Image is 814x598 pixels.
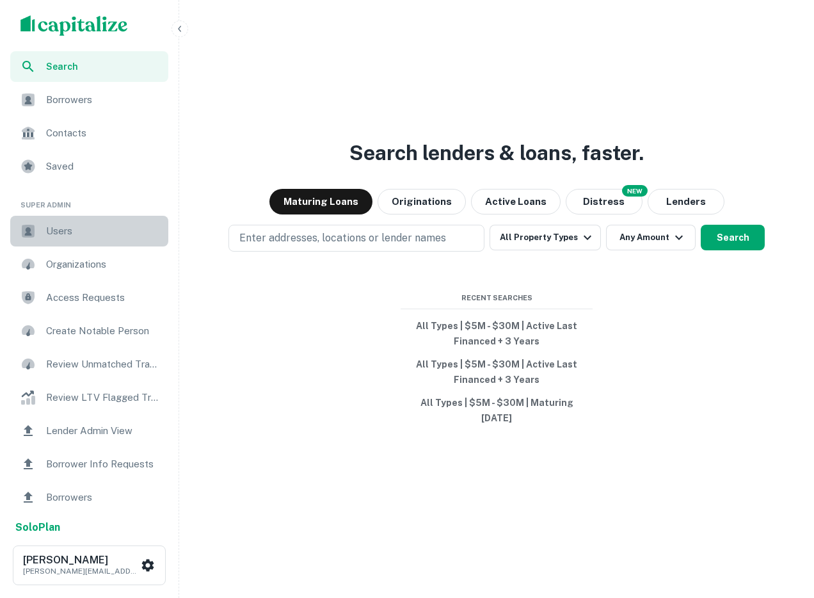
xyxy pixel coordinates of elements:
a: Users [10,216,168,246]
button: [PERSON_NAME][PERSON_NAME][EMAIL_ADDRESS][DOMAIN_NAME] [13,545,166,585]
a: Create Notable Person [10,316,168,346]
li: Super Admin [10,184,168,216]
a: Review Unmatched Transactions [10,349,168,380]
h3: Search lenders & loans, faster. [349,138,644,168]
span: Review LTV Flagged Transactions [46,390,161,405]
a: Borrowers [10,85,168,115]
button: Lenders [648,189,724,214]
button: Active Loans [471,189,561,214]
div: NEW [622,185,648,197]
span: Recent Searches [401,293,593,303]
a: Saved [10,151,168,182]
span: Borrowers [46,490,161,505]
button: Originations [378,189,466,214]
span: Create Notable Person [46,323,161,339]
span: Review Unmatched Transactions [46,357,161,372]
button: All Types | $5M - $30M | Active Last Financed + 3 Years [401,353,593,391]
span: Lender Admin View [46,423,161,439]
button: All Property Types [490,225,601,250]
img: capitalize-logo.png [20,15,128,36]
span: Saved [46,159,161,174]
button: Enter addresses, locations or lender names [228,225,484,252]
span: Search [46,60,161,74]
a: Search [10,51,168,82]
span: Contacts [46,125,161,141]
a: Lender Admin View [10,416,168,446]
a: Access Requests [10,282,168,313]
button: Search distressed loans with lien and other non-mortgage details. [566,189,642,214]
button: Any Amount [606,225,696,250]
span: Borrower Info Requests [46,457,161,472]
a: Review LTV Flagged Transactions [10,382,168,413]
span: Organizations [46,257,161,272]
iframe: Chat Widget [750,496,814,557]
strong: Solo Plan [15,521,60,533]
span: Users [46,223,161,239]
a: Contacts [10,118,168,149]
a: Borrowers [10,482,168,513]
h6: [PERSON_NAME] [23,555,138,565]
button: Search [701,225,765,250]
button: All Types | $5M - $30M | Active Last Financed + 3 Years [401,314,593,353]
p: [PERSON_NAME][EMAIL_ADDRESS][DOMAIN_NAME] [23,565,138,577]
p: Enter addresses, locations or lender names [239,230,446,246]
a: Borrower Info Requests [10,449,168,480]
a: Organizations [10,249,168,280]
button: Maturing Loans [269,189,372,214]
span: Access Requests [46,290,161,305]
a: SoloPlan [15,520,60,535]
button: All Types | $5M - $30M | Maturing [DATE] [401,391,593,430]
span: Borrowers [46,92,161,108]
